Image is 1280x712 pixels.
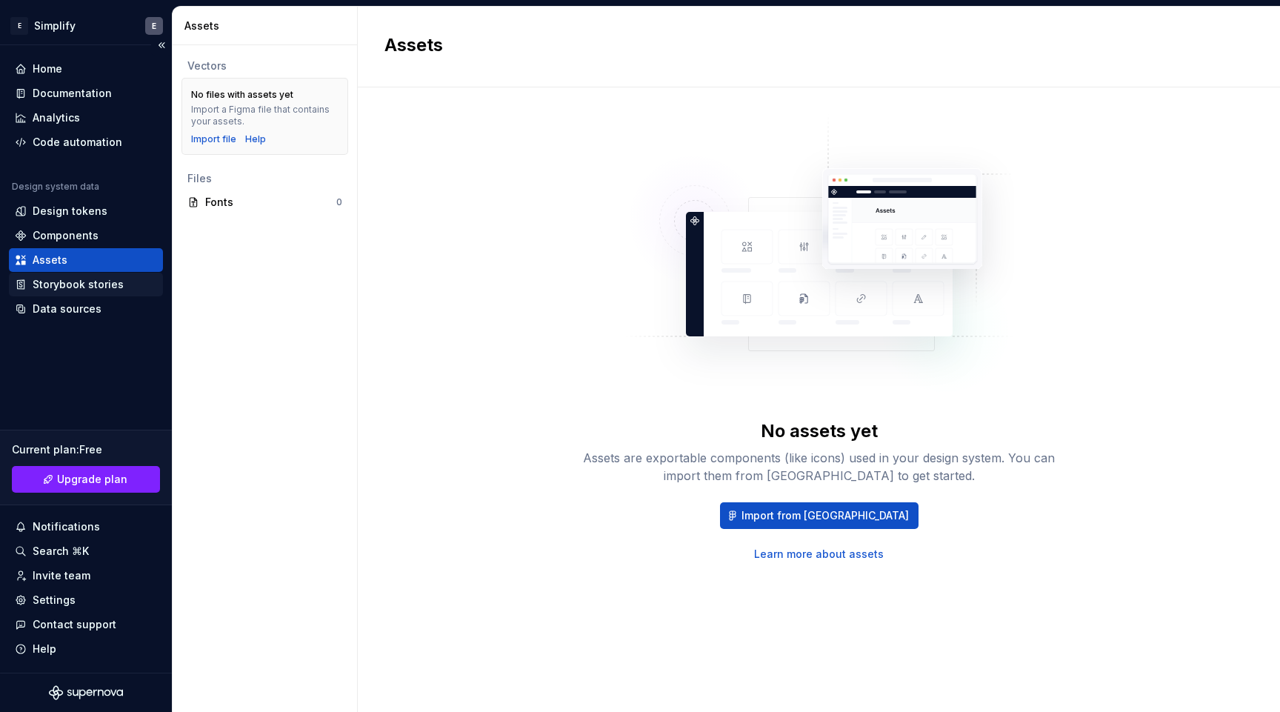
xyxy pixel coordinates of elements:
[9,297,163,321] a: Data sources
[33,228,99,243] div: Components
[151,35,172,56] button: Collapse sidebar
[9,248,163,272] a: Assets
[9,539,163,563] button: Search ⌘K
[33,519,100,534] div: Notifications
[741,508,909,523] span: Import from [GEOGRAPHIC_DATA]
[57,472,127,487] span: Upgrade plan
[9,613,163,636] button: Contact support
[33,277,124,292] div: Storybook stories
[9,106,163,130] a: Analytics
[761,419,878,443] div: No assets yet
[9,273,163,296] a: Storybook stories
[245,133,266,145] a: Help
[10,17,28,35] div: E
[187,59,342,73] div: Vectors
[9,224,163,247] a: Components
[9,199,163,223] a: Design tokens
[336,196,342,208] div: 0
[191,104,339,127] div: Import a Figma file that contains your assets.
[12,181,99,193] div: Design system data
[152,20,156,32] div: E
[33,110,80,125] div: Analytics
[33,593,76,608] div: Settings
[33,544,89,559] div: Search ⌘K
[33,302,101,316] div: Data sources
[9,564,163,588] a: Invite team
[33,61,62,76] div: Home
[9,637,163,661] button: Help
[33,642,56,656] div: Help
[205,195,336,210] div: Fonts
[33,135,122,150] div: Code automation
[12,466,160,493] a: Upgrade plan
[12,442,160,457] div: Current plan : Free
[3,10,169,41] button: ESimplifyE
[191,89,293,101] div: No files with assets yet
[34,19,76,33] div: Simplify
[9,130,163,154] a: Code automation
[33,617,116,632] div: Contact support
[9,515,163,539] button: Notifications
[754,547,884,562] a: Learn more about assets
[384,33,1236,57] h2: Assets
[191,133,236,145] button: Import file
[582,449,1056,485] div: Assets are exportable components (like icons) used in your design system. You can import them fro...
[33,253,67,267] div: Assets
[9,81,163,105] a: Documentation
[720,502,919,529] button: Import from [GEOGRAPHIC_DATA]
[49,685,123,700] svg: Supernova Logo
[33,204,107,219] div: Design tokens
[9,588,163,612] a: Settings
[33,568,90,583] div: Invite team
[187,171,342,186] div: Files
[184,19,351,33] div: Assets
[33,86,112,101] div: Documentation
[9,57,163,81] a: Home
[181,190,348,214] a: Fonts0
